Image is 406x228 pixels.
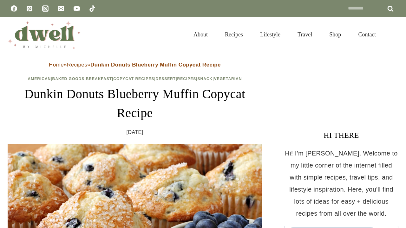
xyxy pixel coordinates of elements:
a: Vegetarian [214,77,242,81]
a: Pinterest [23,2,36,15]
a: Travel [289,23,321,46]
img: DWELL by michelle [8,20,81,49]
span: | | | | | | | [28,77,242,81]
a: TikTok [86,2,99,15]
a: Lifestyle [252,23,289,46]
a: American [28,77,51,81]
span: » » [49,62,221,68]
a: Breakfast [86,77,112,81]
a: Shop [321,23,350,46]
a: Instagram [39,2,52,15]
a: About [185,23,216,46]
a: Facebook [8,2,20,15]
a: Home [49,62,64,68]
a: Copycat Recipes [113,77,154,81]
p: Hi! I'm [PERSON_NAME]. Welcome to my little corner of the internet filled with simple recipes, tr... [284,147,398,219]
a: Contact [350,23,384,46]
h3: HI THERE [284,130,398,141]
a: Recipes [216,23,252,46]
a: Email [55,2,67,15]
a: Dessert [156,77,176,81]
button: View Search Form [388,29,398,40]
h1: Dunkin Donuts Blueberry Muffin Copycat Recipe [8,85,262,123]
a: Snack [198,77,213,81]
a: Recipes [67,62,87,68]
a: Baked Goods [52,77,85,81]
strong: Dunkin Donuts Blueberry Muffin Copycat Recipe [90,62,221,68]
a: Recipes [177,77,196,81]
nav: Primary Navigation [185,23,384,46]
time: [DATE] [127,128,143,137]
a: YouTube [70,2,83,15]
